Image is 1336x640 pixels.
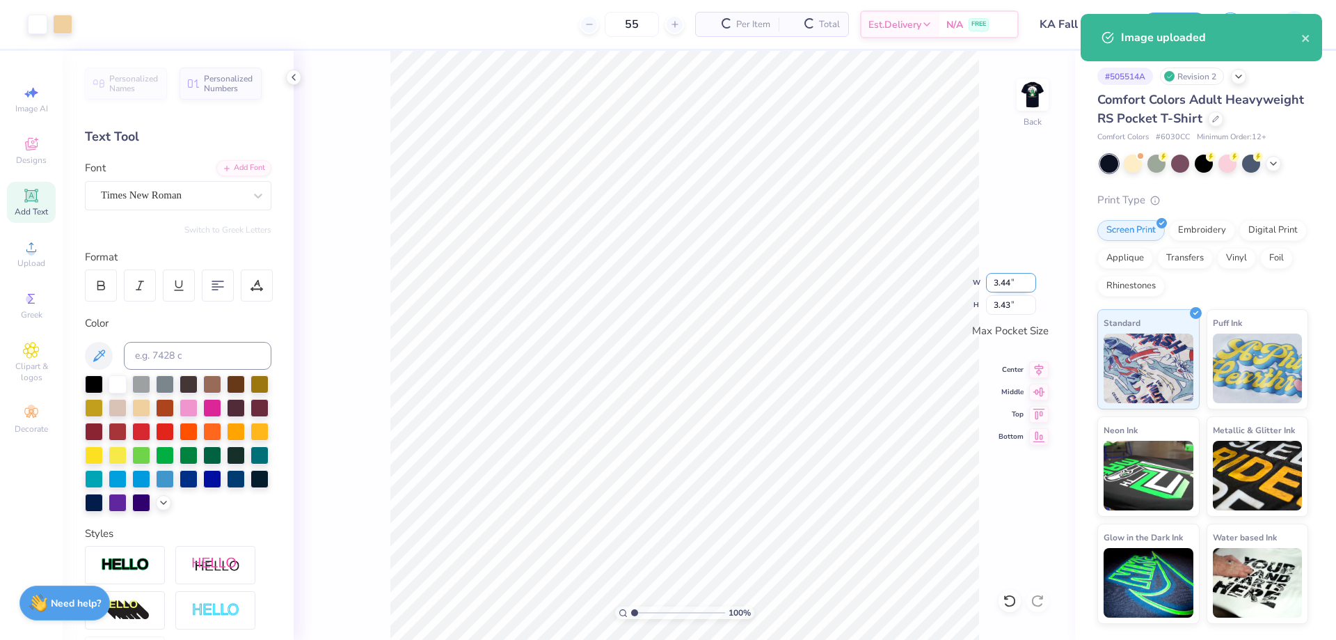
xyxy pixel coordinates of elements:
[999,387,1024,397] span: Middle
[1301,29,1311,46] button: close
[124,342,271,370] input: e.g. 7428 c
[1213,548,1303,618] img: Water based Ink
[999,409,1024,419] span: Top
[17,258,45,269] span: Upload
[1024,116,1042,128] div: Back
[85,127,271,146] div: Text Tool
[85,249,273,265] div: Format
[216,160,271,176] div: Add Font
[85,160,106,176] label: Font
[1239,220,1307,241] div: Digital Print
[971,19,986,29] span: FREE
[101,600,150,622] img: 3d Illusion
[1097,132,1149,143] span: Comfort Colors
[1019,81,1047,109] img: Back
[1097,248,1153,269] div: Applique
[999,432,1024,442] span: Bottom
[15,423,48,435] span: Decorate
[1097,276,1165,297] div: Rhinestones
[204,74,253,93] span: Personalized Numbers
[999,365,1024,375] span: Center
[1157,248,1213,269] div: Transfers
[1097,68,1153,85] div: # 505514A
[605,12,659,37] input: – –
[1217,248,1256,269] div: Vinyl
[15,206,48,217] span: Add Text
[1121,29,1301,46] div: Image uploaded
[1213,315,1242,330] span: Puff Ink
[1097,91,1304,127] span: Comfort Colors Adult Heavyweight RS Pocket T-Shirt
[868,17,921,32] span: Est. Delivery
[1104,441,1193,510] img: Neon Ink
[184,224,271,235] button: Switch to Greek Letters
[819,17,840,32] span: Total
[101,557,150,573] img: Stroke
[1104,334,1193,403] img: Standard
[1197,132,1266,143] span: Minimum Order: 12 +
[1260,248,1293,269] div: Foil
[16,155,47,166] span: Designs
[729,607,751,619] span: 100 %
[1213,530,1277,545] span: Water based Ink
[85,315,271,331] div: Color
[7,361,56,383] span: Clipart & logos
[191,602,240,618] img: Negative Space
[1097,192,1308,208] div: Print Type
[1097,220,1165,241] div: Screen Print
[51,597,101,610] strong: Need help?
[1160,68,1224,85] div: Revision 2
[1213,441,1303,510] img: Metallic & Glitter Ink
[109,74,159,93] span: Personalized Names
[191,556,240,574] img: Shadow
[1104,315,1140,330] span: Standard
[15,103,48,114] span: Image AI
[946,17,963,32] span: N/A
[1156,132,1190,143] span: # 6030CC
[21,309,42,320] span: Greek
[1104,423,1138,437] span: Neon Ink
[85,526,271,542] div: Styles
[1104,530,1183,545] span: Glow in the Dark Ink
[1169,220,1235,241] div: Embroidery
[1213,423,1295,437] span: Metallic & Glitter Ink
[736,17,770,32] span: Per Item
[1104,548,1193,618] img: Glow in the Dark Ink
[1213,334,1303,403] img: Puff Ink
[1029,10,1131,38] input: Untitled Design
